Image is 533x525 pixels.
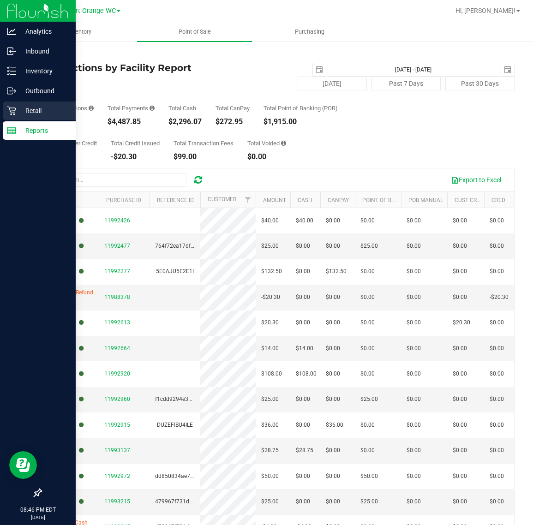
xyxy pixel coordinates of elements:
[490,216,504,225] span: $0.00
[490,267,504,276] span: $0.00
[407,395,421,404] span: $0.00
[296,370,317,378] span: $108.00
[360,395,378,404] span: $25.00
[296,421,310,430] span: $0.00
[326,344,340,353] span: $0.00
[155,473,256,479] span: dd850834ae75fd7a5943c91403a82bba
[16,26,72,37] p: Analytics
[296,344,313,353] span: $14.00
[104,319,130,326] span: 11992613
[261,267,282,276] span: $132.50
[326,472,340,481] span: $0.00
[68,7,116,15] span: Port Orange WC
[326,293,340,302] span: $0.00
[261,318,279,327] span: $20.30
[252,22,367,42] a: Purchasing
[453,318,470,327] span: $20.30
[453,344,467,353] span: $0.00
[455,197,488,203] a: Cust Credit
[216,105,250,111] div: Total CanPay
[208,196,236,203] a: Customer
[7,86,16,95] inline-svg: Outbound
[407,216,421,225] span: $0.00
[261,446,279,455] span: $28.75
[296,446,313,455] span: $28.75
[326,446,340,455] span: $0.00
[264,118,338,125] div: $1,915.00
[360,216,375,225] span: $0.00
[264,105,338,111] div: Total Point of Banking (POB)
[360,318,375,327] span: $0.00
[298,77,367,90] button: [DATE]
[296,497,310,506] span: $0.00
[16,66,72,77] p: Inventory
[16,85,72,96] p: Outbound
[7,126,16,135] inline-svg: Reports
[360,421,375,430] span: $0.00
[407,472,421,481] span: $0.00
[407,446,421,455] span: $0.00
[296,395,310,404] span: $0.00
[490,318,504,327] span: $0.00
[296,216,313,225] span: $40.00
[407,497,421,506] span: $0.00
[453,242,467,251] span: $0.00
[261,395,279,404] span: $25.00
[104,473,130,479] span: 11992972
[490,421,504,430] span: $0.00
[445,172,507,188] button: Export to Excel
[453,395,467,404] span: $0.00
[453,370,467,378] span: $0.00
[261,344,279,353] span: $14.00
[157,422,193,428] span: DUZEFIBU4ILE
[22,22,137,42] a: Inventory
[104,217,130,224] span: 11992426
[104,396,130,402] span: 11992960
[371,77,441,90] button: Past 7 Days
[360,446,375,455] span: $0.00
[453,472,467,481] span: $0.00
[261,216,279,225] span: $40.00
[157,197,194,203] a: Reference ID
[281,140,286,146] i: Sum of all voided payment transaction amounts, excluding tips and transaction fees.
[16,105,72,116] p: Retail
[296,318,310,327] span: $0.00
[104,422,130,428] span: 11992915
[490,472,504,481] span: $0.00
[168,105,202,111] div: Total Cash
[137,22,252,42] a: Point of Sale
[490,497,504,506] span: $0.00
[360,497,378,506] span: $25.00
[407,344,421,353] span: $0.00
[490,370,504,378] span: $0.00
[326,497,340,506] span: $0.00
[111,153,160,161] div: -$20.30
[7,47,16,56] inline-svg: Inbound
[156,268,194,274] span: 5E0AJU5E2E1I
[445,77,515,90] button: Past 30 Days
[326,267,347,276] span: $132.50
[174,140,234,146] div: Total Transaction Fees
[360,242,378,251] span: $25.00
[360,267,375,276] span: $0.00
[407,293,421,302] span: $0.00
[490,344,504,353] span: $0.00
[108,105,155,111] div: Total Payments
[111,140,160,146] div: Total Credit Issued
[7,66,16,76] inline-svg: Inventory
[453,421,467,430] span: $0.00
[261,472,279,481] span: $50.00
[4,514,72,521] p: [DATE]
[408,197,443,203] a: POB Manual
[7,106,16,115] inline-svg: Retail
[453,267,467,276] span: $0.00
[296,293,310,302] span: $0.00
[407,242,421,251] span: $0.00
[9,451,37,479] iframe: Resource center
[16,46,72,57] p: Inbound
[55,28,104,36] span: Inventory
[326,242,340,251] span: $0.00
[490,293,509,302] span: -$20.30
[104,498,130,505] span: 11993215
[104,370,130,377] span: 11992920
